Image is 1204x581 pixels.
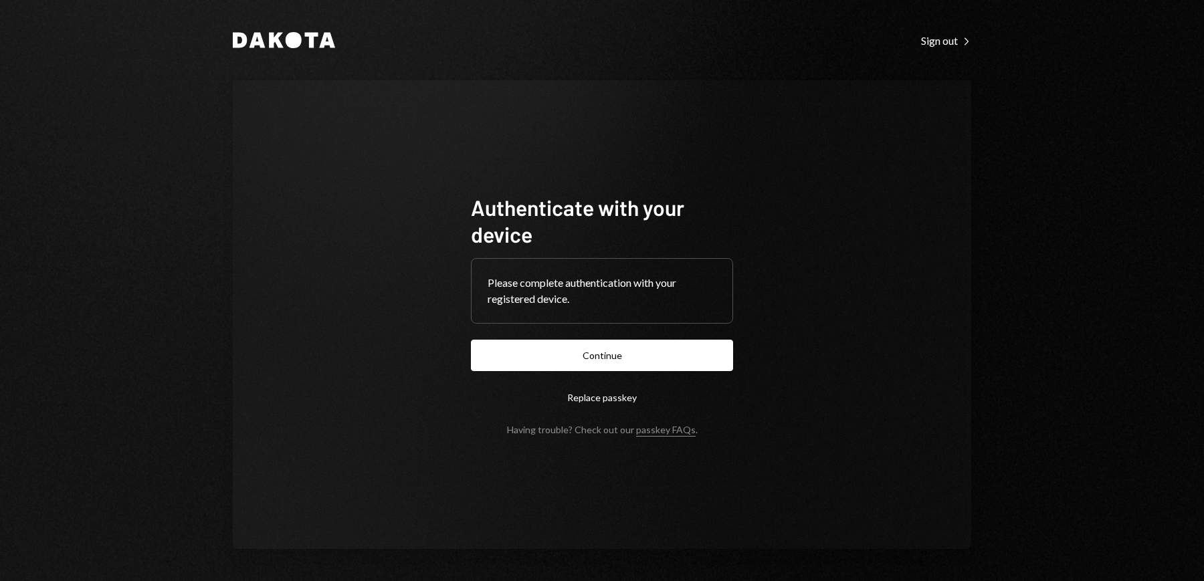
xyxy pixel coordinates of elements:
[921,34,971,47] div: Sign out
[471,340,733,371] button: Continue
[471,194,733,247] h1: Authenticate with your device
[471,382,733,413] button: Replace passkey
[636,424,696,437] a: passkey FAQs
[921,33,971,47] a: Sign out
[507,424,698,435] div: Having trouble? Check out our .
[488,275,716,307] div: Please complete authentication with your registered device.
